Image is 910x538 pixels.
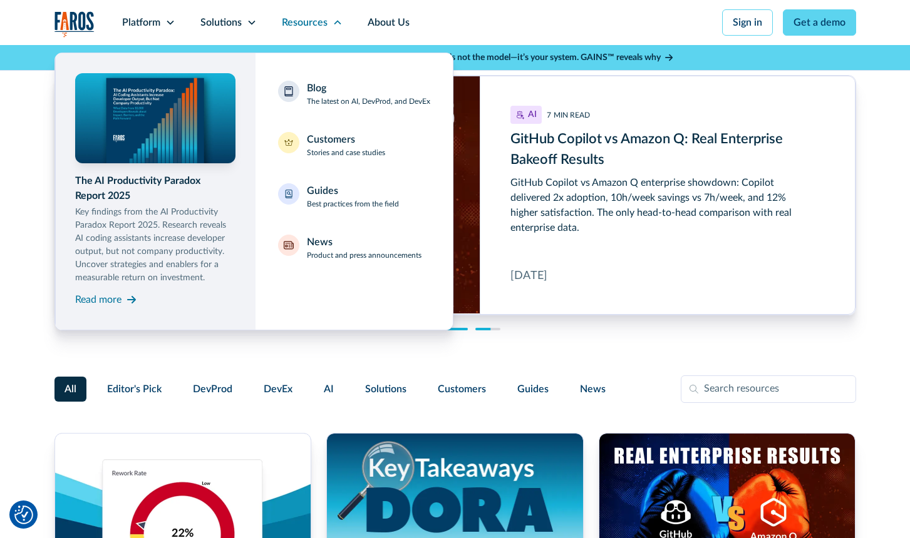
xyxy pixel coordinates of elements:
[307,132,355,147] div: Customers
[307,96,430,107] p: The latest on AI, DevProd, and DevEx
[54,11,95,37] a: home
[271,176,438,217] a: GuidesBest practices from the field
[75,173,235,203] div: The AI Productivity Paradox Report 2025
[75,206,235,285] p: Key findings from the AI Productivity Paradox Report 2025. Research reveals AI coding assistants ...
[324,382,334,397] span: AI
[75,292,122,307] div: Read more
[54,375,856,403] form: Filter Form
[307,147,385,158] p: Stories and case studies
[122,15,160,30] div: Platform
[307,235,333,250] div: News
[54,45,856,330] nav: Resources
[365,382,406,397] span: Solutions
[722,9,773,36] a: Sign in
[14,505,33,524] button: Cookie Settings
[783,9,856,36] a: Get a demo
[75,73,235,310] a: The AI Productivity Paradox Report 2025Key findings from the AI Productivity Paradox Report 2025....
[264,382,292,397] span: DevEx
[271,73,438,114] a: BlogThe latest on AI, DevProd, and DevEx
[681,375,856,403] input: Search resources
[107,382,162,397] span: Editor's Pick
[517,382,549,397] span: Guides
[580,382,606,397] span: News
[271,124,438,166] a: CustomersStories and case studies
[307,183,338,198] div: Guides
[271,227,438,268] a: NewsProduct and press announcements
[282,15,328,30] div: Resources
[307,198,399,210] p: Best practices from the field
[14,505,33,524] img: Revisit consent button
[54,11,95,37] img: Logo of the analytics and reporting company Faros.
[200,15,242,30] div: Solutions
[438,382,486,397] span: Customers
[193,382,232,397] span: DevProd
[307,250,421,261] p: Product and press announcements
[307,81,326,96] div: Blog
[65,382,76,397] span: All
